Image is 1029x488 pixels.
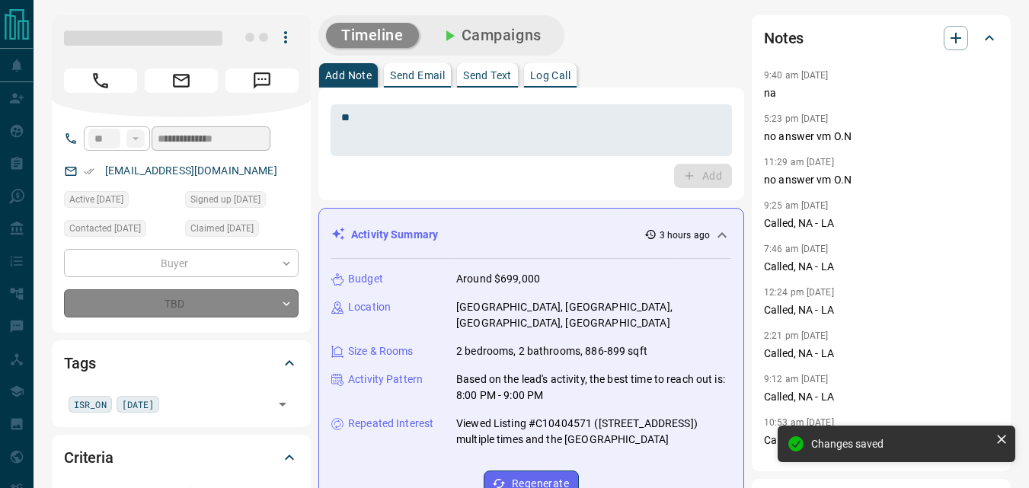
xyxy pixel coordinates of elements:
div: Criteria [64,439,299,476]
div: Sat Mar 02 2019 [185,220,299,241]
p: Based on the lead's activity, the best time to reach out is: 8:00 PM - 9:00 PM [456,372,731,403]
div: Activity Summary3 hours ago [331,221,731,249]
p: 2:21 pm [DATE] [764,330,829,341]
p: no answer vm O.N [764,172,999,188]
p: Around $699,000 [456,271,540,287]
p: 10:53 am [DATE] [764,417,834,428]
h2: Criteria [64,445,113,470]
p: Location [348,299,391,315]
div: Notes [764,20,999,56]
p: Called, NA - LA [764,389,999,405]
p: Called, NA - LA [764,302,999,318]
p: 3 hours ago [660,228,710,242]
span: Active [DATE] [69,192,123,207]
p: Repeated Interest [348,416,433,432]
span: ISR_ON [74,397,107,412]
p: Budget [348,271,383,287]
div: Tags [64,345,299,381]
p: 12:24 pm [DATE] [764,287,834,298]
p: Called, NA - LA [764,346,999,362]
svg: Email Verified [84,166,94,177]
p: 5:23 pm [DATE] [764,113,829,124]
p: Called, NA - LA [764,259,999,275]
p: Called, NA - LA [764,432,999,448]
p: 7:46 am [DATE] [764,244,829,254]
a: [EMAIL_ADDRESS][DOMAIN_NAME] [105,164,277,177]
span: Signed up [DATE] [190,192,260,207]
p: 9:12 am [DATE] [764,374,829,384]
p: 2 bedrooms, 2 bathrooms, 886-899 sqft [456,343,647,359]
p: na [764,85,999,101]
button: Timeline [326,23,419,48]
span: Contacted [DATE] [69,221,141,236]
span: Email [145,69,218,93]
p: Viewed Listing #C10404571 ([STREET_ADDRESS]) multiple times and the [GEOGRAPHIC_DATA] [456,416,731,448]
span: [DATE] [122,397,155,412]
p: Activity Summary [351,227,438,243]
div: Sat Dec 28 2024 [64,191,177,212]
p: no answer vm O.N [764,129,999,145]
div: Mon Sep 15 2025 [64,220,177,241]
p: 11:29 am [DATE] [764,157,834,167]
span: Call [64,69,137,93]
div: Fri Mar 01 2019 [185,191,299,212]
button: Open [272,394,293,415]
p: Send Text [463,70,512,81]
p: Send Email [390,70,445,81]
div: Changes saved [811,438,989,450]
p: Log Call [530,70,570,81]
button: Campaigns [425,23,557,48]
div: TBD [64,289,299,317]
p: 9:40 am [DATE] [764,70,829,81]
span: Claimed [DATE] [190,221,254,236]
h2: Tags [64,351,95,375]
p: 9:25 am [DATE] [764,200,829,211]
div: Buyer [64,249,299,277]
p: Called, NA - LA [764,215,999,231]
h2: Notes [764,26,804,50]
p: Size & Rooms [348,343,414,359]
p: [GEOGRAPHIC_DATA], [GEOGRAPHIC_DATA], [GEOGRAPHIC_DATA], [GEOGRAPHIC_DATA] [456,299,731,331]
p: 9:52 am [DATE] [764,461,829,471]
span: Message [225,69,299,93]
p: Activity Pattern [348,372,423,388]
p: Add Note [325,70,372,81]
